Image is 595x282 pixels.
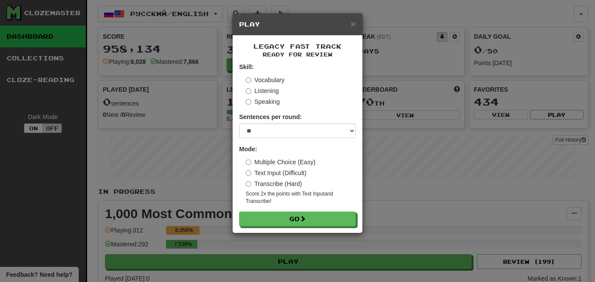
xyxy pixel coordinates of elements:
input: Vocabulary [246,77,251,83]
input: Listening [246,88,251,94]
input: Text Input (Difficult) [246,170,251,176]
label: Sentences per round: [239,113,302,121]
input: Multiple Choice (Easy) [246,159,251,165]
input: Speaking [246,99,251,105]
span: × [351,19,356,29]
button: Close [351,19,356,28]
label: Transcribe (Hard) [246,179,302,188]
label: Text Input (Difficult) [246,169,307,177]
span: Legacy Fast Track [254,43,341,50]
small: Ready for Review [239,51,356,58]
strong: Skill: [239,63,254,70]
button: Go [239,212,356,226]
input: Transcribe (Hard) [246,181,251,187]
h5: Play [239,20,356,29]
label: Listening [246,86,279,95]
label: Multiple Choice (Easy) [246,158,315,166]
label: Vocabulary [246,76,284,84]
small: Score 2x the points with Text Input and Transcribe ! [246,190,356,205]
label: Speaking [246,97,280,106]
strong: Mode: [239,146,257,153]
